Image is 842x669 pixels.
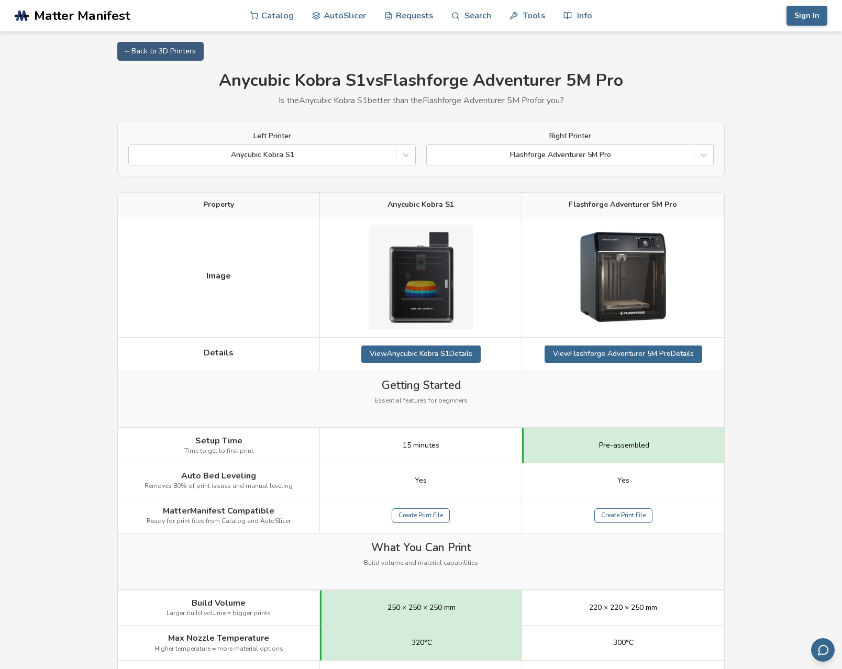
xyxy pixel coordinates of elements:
[203,200,234,209] span: Property
[117,96,725,105] p: Is the Anycubic Kobra S1 better than the Flashforge Adventurer 5M Pro for you?
[128,132,416,140] label: Left Printer
[181,471,256,481] span: Auto Bed Leveling
[134,151,136,159] input: Anycubic Kobra S1
[786,6,827,26] button: Sign In
[545,345,702,362] a: ViewFlashforge Adventurer 5M ProDetails
[415,476,427,485] span: Yes
[403,441,439,450] span: 15 minutes
[184,448,253,455] span: Time to get to first print
[117,42,204,61] a: ← Back to 3D Printers
[204,348,234,358] span: Details
[569,200,677,209] span: Flashforge Adventurer 5M Pro
[426,132,714,140] label: Right Printer
[195,436,242,445] span: Setup Time
[192,598,246,608] span: Build Volume
[811,638,835,662] button: Send feedback via email
[382,379,461,392] span: Getting Started
[387,200,454,209] span: Anycubic Kobra S1
[412,639,432,647] span: 320°C
[617,476,629,485] span: Yes
[594,508,652,523] a: Create Print File
[613,639,634,647] span: 300°C
[168,633,269,643] span: Max Nozzle Temperature
[432,151,434,159] input: Flashforge Adventurer 5M Pro
[154,645,283,653] span: Higher temperature = more material options
[163,506,274,516] span: MatterManifest Compatible
[369,225,473,329] img: Anycubic Kobra S1
[361,345,481,362] a: ViewAnycubic Kobra S1Details
[571,225,675,329] img: Flashforge Adventurer 5M Pro
[145,483,293,490] span: Removes 80% of print issues and manual leveling
[167,610,271,617] span: Larger build volume = bigger prints
[374,397,468,405] span: Essential features for beginners
[599,441,649,450] span: Pre-assembled
[147,518,291,525] span: Ready for print files from Catalog and AutoSlicer
[387,604,456,612] span: 250 × 250 × 250 mm
[117,71,725,91] h1: Anycubic Kobra S1 vs Flashforge Adventurer 5M Pro
[589,604,657,612] span: 220 × 220 × 250 mm
[34,8,130,23] span: Matter Manifest
[371,541,471,554] span: What You Can Print
[206,271,231,281] span: Image
[392,508,450,523] a: Create Print File
[364,560,478,567] span: Build volume and material capabilities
